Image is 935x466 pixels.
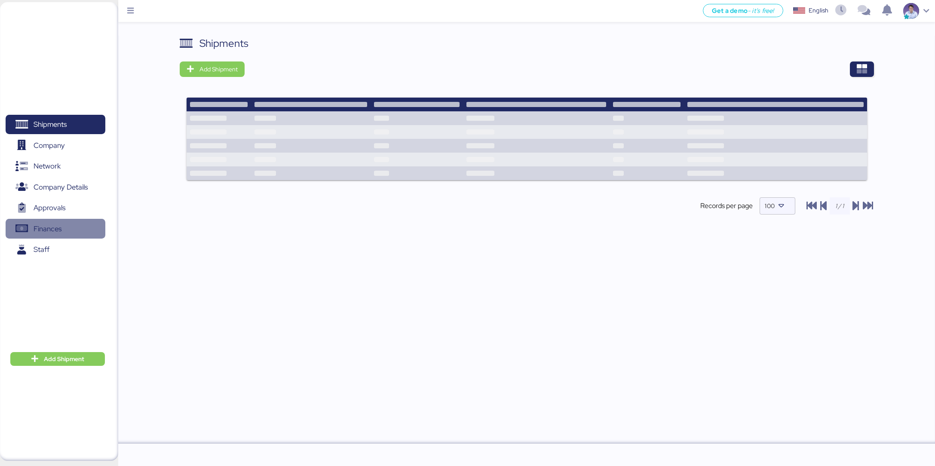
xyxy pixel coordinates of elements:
[6,219,105,239] a: Finances
[44,354,84,364] span: Add Shipment
[34,202,65,214] span: Approvals
[34,139,65,152] span: Company
[765,202,774,210] span: 100
[10,352,105,366] button: Add Shipment
[199,36,248,51] div: Shipments
[6,156,105,176] a: Network
[700,201,753,211] span: Records per page
[34,223,61,235] span: Finances
[6,177,105,197] a: Company Details
[6,115,105,135] a: Shipments
[123,4,138,18] button: Menu
[34,181,88,193] span: Company Details
[34,243,49,256] span: Staff
[199,64,238,74] span: Add Shipment
[180,61,245,77] button: Add Shipment
[809,6,828,15] div: English
[830,197,850,215] input: 1 / 1
[6,135,105,155] a: Company
[6,198,105,218] a: Approvals
[34,160,61,172] span: Network
[34,118,67,131] span: Shipments
[6,240,105,260] a: Staff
